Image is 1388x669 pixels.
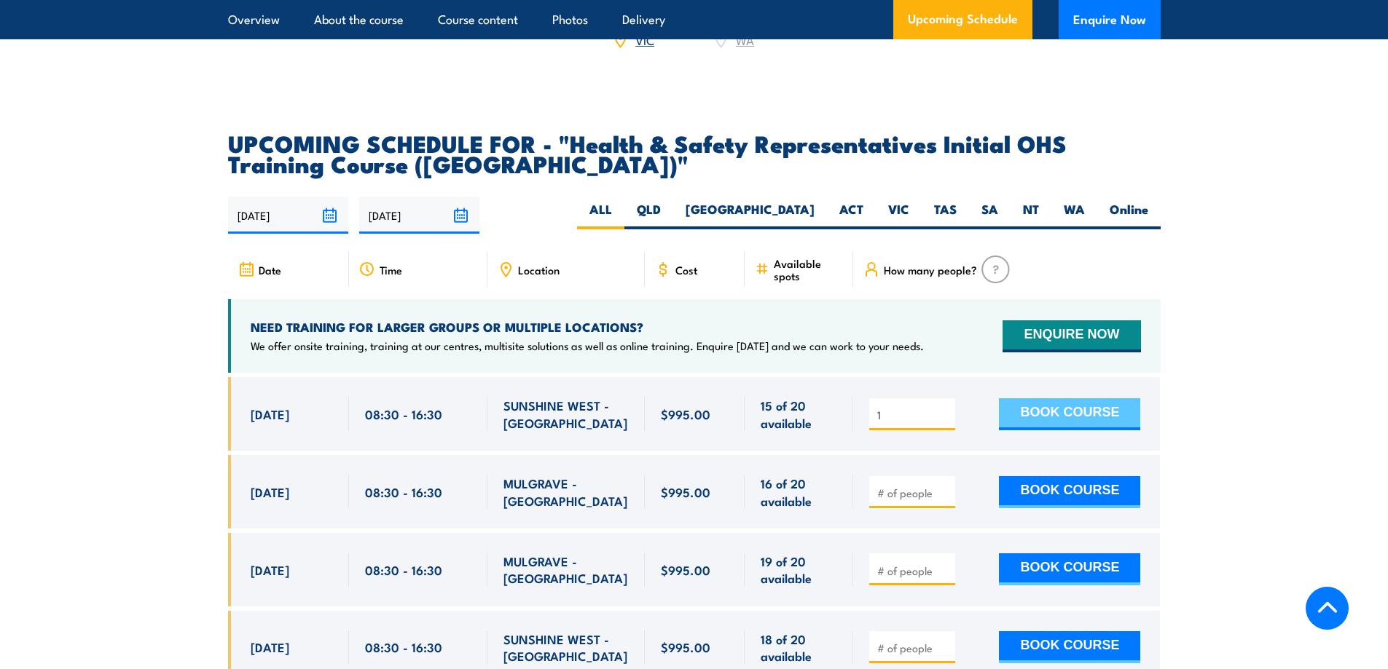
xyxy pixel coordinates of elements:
[359,197,479,234] input: To date
[661,483,710,500] span: $995.00
[675,264,697,276] span: Cost
[877,563,950,578] input: # of people
[365,638,442,655] span: 08:30 - 16:30
[877,408,950,422] input: # of people
[259,264,281,276] span: Date
[761,630,837,665] span: 18 of 20 available
[251,638,289,655] span: [DATE]
[380,264,402,276] span: Time
[761,475,837,509] span: 16 of 20 available
[761,397,837,431] span: 15 of 20 available
[1003,320,1140,352] button: ENQUIRE NOW
[635,31,654,48] a: VIC
[999,553,1140,585] button: BOOK COURSE
[877,486,950,500] input: # of people
[1011,201,1051,229] label: NT
[503,630,629,665] span: SUNSHINE WEST - [GEOGRAPHIC_DATA]
[365,483,442,500] span: 08:30 - 16:30
[624,201,673,229] label: QLD
[999,631,1140,663] button: BOOK COURSE
[673,201,827,229] label: [GEOGRAPHIC_DATA]
[251,319,924,335] h4: NEED TRAINING FOR LARGER GROUPS OR MULTIPLE LOCATIONS?
[922,201,969,229] label: TAS
[365,561,442,578] span: 08:30 - 16:30
[251,339,924,353] p: We offer onsite training, training at our centres, multisite solutions as well as online training...
[774,257,843,282] span: Available spots
[251,405,289,422] span: [DATE]
[228,197,348,234] input: From date
[884,264,977,276] span: How many people?
[503,397,629,431] span: SUNSHINE WEST - [GEOGRAPHIC_DATA]
[761,553,837,587] span: 19 of 20 available
[999,398,1140,430] button: BOOK COURSE
[969,201,1011,229] label: SA
[503,553,629,587] span: MULGRAVE - [GEOGRAPHIC_DATA]
[661,561,710,578] span: $995.00
[877,641,950,655] input: # of people
[251,561,289,578] span: [DATE]
[518,264,560,276] span: Location
[876,201,922,229] label: VIC
[661,405,710,422] span: $995.00
[228,132,1161,173] h2: UPCOMING SCHEDULE FOR - "Health & Safety Representatives Initial OHS Training Course ([GEOGRAPHIC...
[827,201,876,229] label: ACT
[661,638,710,655] span: $995.00
[1051,201,1097,229] label: WA
[999,476,1140,508] button: BOOK COURSE
[365,405,442,422] span: 08:30 - 16:30
[577,201,624,229] label: ALL
[251,483,289,500] span: [DATE]
[503,475,629,509] span: MULGRAVE - [GEOGRAPHIC_DATA]
[1097,201,1161,229] label: Online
